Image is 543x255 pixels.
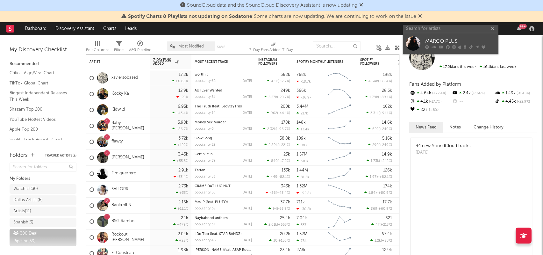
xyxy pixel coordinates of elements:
[129,38,151,57] div: A&R Pipeline
[176,95,188,99] div: -29 %
[270,191,276,195] span: -86
[178,152,188,157] div: 3.45k
[409,89,452,98] div: 4.64k
[241,111,252,115] div: [DATE]
[99,22,121,35] a: Charts
[195,153,252,156] div: Gettin' It In
[297,159,308,163] div: 316k
[10,106,70,113] a: Shazam Top 200
[281,120,290,125] div: 178k
[471,92,485,95] span: +166 %
[268,143,278,147] span: 2.89k
[217,45,225,49] button: Save
[278,96,289,99] span: -20.7 %
[366,111,392,115] div: ( )
[271,80,278,83] span: 4.1k
[267,175,290,179] div: ( )
[371,159,379,163] span: 1.73k
[297,120,306,125] div: 148k
[283,152,290,157] div: 23k
[364,79,392,83] div: ( )
[195,207,216,210] div: popularity: 38
[10,69,70,76] a: Critical Algo/Viral Chart
[195,111,216,115] div: popularity: 54
[13,208,31,215] div: Artists ( 11 )
[178,89,188,93] div: 12.9k
[409,82,461,87] span: Fans Added by Platform
[278,207,289,211] span: -53.9 %
[153,58,174,66] span: 7-Day Fans Added
[195,60,242,64] div: Most Recent Track
[380,159,391,163] span: +242 %
[359,3,363,8] span: Dismiss
[10,136,70,143] a: Spotify Track Velocity Chart
[10,90,70,103] a: Biggest Independent Releases This Week
[297,175,309,179] div: 81.5k
[13,196,43,204] div: Dallas Artists ( 6 )
[20,22,51,35] a: Dashboard
[179,73,188,77] div: 17.2k
[403,33,498,54] a: MARCO PLUS
[195,200,228,204] a: Mrs. P (feat. PLUTO)
[366,175,392,179] div: ( )
[278,175,289,179] span: -82.1 %
[178,120,188,125] div: 5.98k
[111,219,134,224] a: BSG Rambo
[51,22,99,35] a: Discovery Assistant
[128,14,252,19] span: Spotify Charts & Playlists not updating on Sodatone
[282,168,290,172] div: 133k
[297,136,306,141] div: 109k
[195,159,216,163] div: popularity: 39
[195,127,214,131] div: popularity: 0
[325,214,354,229] svg: Chart title
[382,136,392,141] div: 5.16k
[268,207,290,211] div: ( )
[86,46,109,54] div: Edit Columns
[325,182,354,198] svg: Chart title
[175,238,188,243] div: +28 %
[325,198,354,214] svg: Chart title
[195,95,215,99] div: popularity: 51
[273,239,277,243] span: 30
[241,143,252,147] div: [DATE]
[297,191,311,195] div: -92.8k
[378,207,391,211] span: +60.9 %
[280,216,290,220] div: 25.4k
[277,127,289,131] span: +96.7 %
[111,155,144,160] a: [PERSON_NAME]
[279,143,289,147] span: +221 %
[271,175,277,179] span: 449
[178,168,188,172] div: 2.91k
[241,207,252,210] div: [DATE]
[195,191,216,194] div: popularity: 56
[403,25,498,33] input: Search for artists
[174,143,188,147] div: +129 %
[452,89,494,98] div: 2.4k
[383,168,392,172] div: 126k
[195,223,215,226] div: popularity: 37
[439,65,476,69] span: 17.2k fans this week
[195,105,252,108] div: The Truth (feat. LeoStayTrill)
[114,46,124,54] div: Filters
[325,134,354,150] svg: Chart title
[278,223,289,227] span: +653 %
[13,230,58,245] div: 300 Deal Pipeline ( 59 )
[111,232,147,243] a: Rockout [PERSON_NAME]
[195,121,226,124] a: Money Sex Murder
[281,73,290,77] div: 368k
[241,159,252,163] div: [DATE]
[280,200,290,204] div: 37.7k
[114,38,124,57] div: Filters
[173,159,188,163] div: +55.5 %
[10,116,70,123] a: YouTube Hottest Videos
[249,46,297,54] div: 7-Day Fans Added (7-Day Fans Added)
[264,95,290,99] div: ( )
[268,223,277,227] span: 2.01k
[371,222,392,227] div: ( )
[10,46,76,54] div: My Discovery Checklist
[297,184,307,188] div: 1.32M
[241,239,252,242] div: [DATE]
[195,89,222,92] a: All I Ever Wanted
[10,152,28,159] div: Folders
[382,248,392,252] div: 12.9k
